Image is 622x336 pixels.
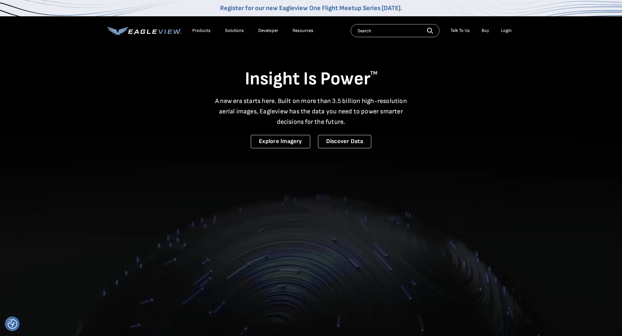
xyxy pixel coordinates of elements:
a: Buy [482,28,489,34]
div: Login [501,28,512,34]
div: Talk To Us [451,28,470,34]
a: Discover Data [318,135,371,148]
h1: Insight Is Power [107,68,515,91]
div: Resources [293,28,313,34]
div: Solutions [225,28,244,34]
a: Explore Imagery [251,135,310,148]
a: Register for our new Eagleview One Flight Meetup Series [DATE]. [220,4,402,12]
img: Revisit consent button [8,319,17,329]
button: Consent Preferences [8,319,17,329]
a: Developer [258,28,278,34]
div: Products [192,28,211,34]
sup: TM [370,70,377,76]
p: A new era starts here. Built on more than 3.5 billion high-resolution aerial images, Eagleview ha... [211,96,411,127]
input: Search [351,24,439,37]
